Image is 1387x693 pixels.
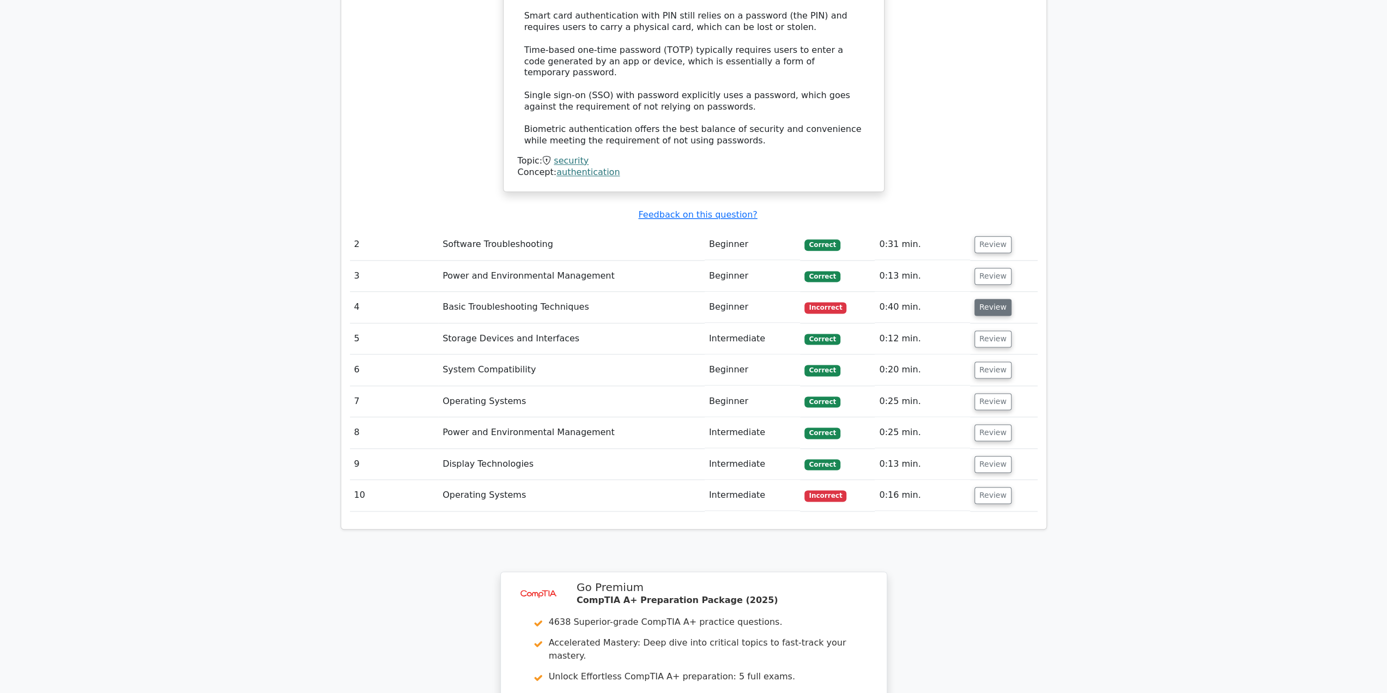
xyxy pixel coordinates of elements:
td: Power and Environmental Management [438,261,705,292]
td: 0:12 min. [875,323,970,354]
span: Correct [804,427,840,438]
button: Review [974,236,1012,253]
td: Intermediate [705,480,801,511]
span: Correct [804,396,840,407]
div: Concept: [518,167,870,178]
td: 0:31 min. [875,229,970,260]
td: System Compatibility [438,354,705,385]
td: Beginner [705,354,801,385]
button: Review [974,299,1012,316]
td: Beginner [705,386,801,417]
td: Intermediate [705,323,801,354]
td: Beginner [705,261,801,292]
span: Correct [804,459,840,470]
div: Topic: [518,155,870,167]
td: 2 [350,229,439,260]
td: Software Troubleshooting [438,229,705,260]
td: 9 [350,449,439,480]
td: Intermediate [705,449,801,480]
span: Incorrect [804,302,846,313]
button: Review [974,268,1012,285]
span: Correct [804,271,840,282]
button: Review [974,424,1012,441]
button: Review [974,456,1012,473]
td: 0:13 min. [875,261,970,292]
button: Review [974,393,1012,410]
span: Correct [804,365,840,376]
td: 0:25 min. [875,386,970,417]
td: 0:20 min. [875,354,970,385]
td: Power and Environmental Management [438,417,705,448]
td: Basic Troubleshooting Techniques [438,292,705,323]
td: 0:25 min. [875,417,970,448]
button: Review [974,487,1012,504]
td: 0:13 min. [875,449,970,480]
td: 7 [350,386,439,417]
a: security [554,155,589,166]
td: 0:40 min. [875,292,970,323]
a: authentication [556,167,620,177]
td: Display Technologies [438,449,705,480]
td: 0:16 min. [875,480,970,511]
td: Operating Systems [438,386,705,417]
td: Beginner [705,229,801,260]
a: Feedback on this question? [638,209,757,220]
td: 5 [350,323,439,354]
td: 10 [350,480,439,511]
td: 6 [350,354,439,385]
td: 8 [350,417,439,448]
span: Incorrect [804,490,846,501]
button: Review [974,330,1012,347]
span: Correct [804,239,840,250]
td: Beginner [705,292,801,323]
td: 3 [350,261,439,292]
td: Storage Devices and Interfaces [438,323,705,354]
td: Intermediate [705,417,801,448]
td: 4 [350,292,439,323]
td: Operating Systems [438,480,705,511]
span: Correct [804,334,840,345]
button: Review [974,361,1012,378]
